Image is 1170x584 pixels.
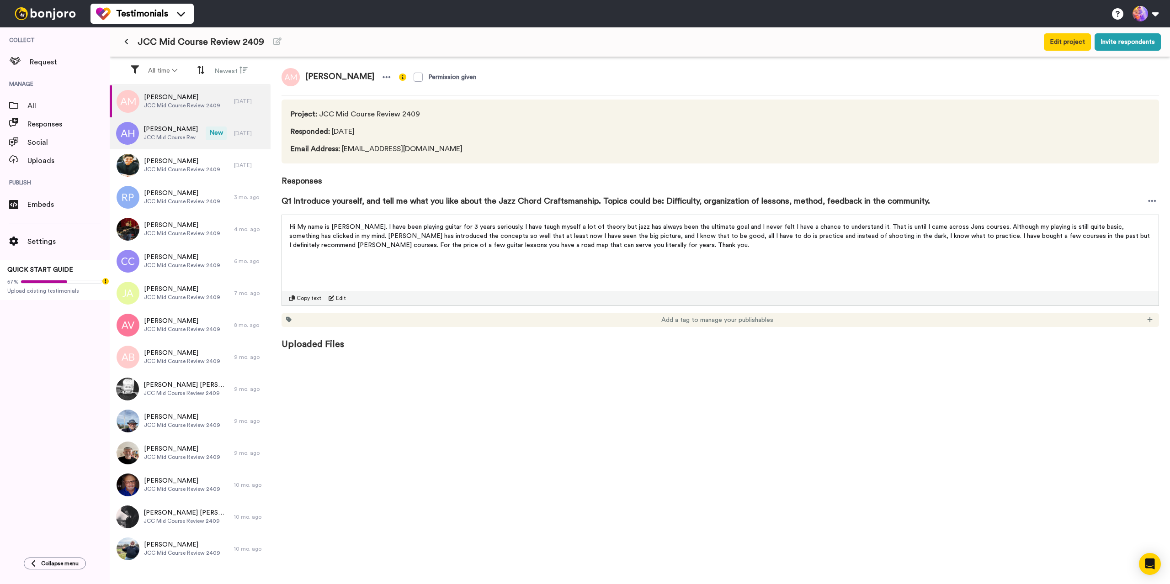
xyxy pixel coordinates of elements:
span: Edit [336,295,346,302]
a: [PERSON_NAME]JCC Mid Course Review 24099 mo. ago [110,405,271,437]
span: JCC Mid Course Review 2409 [144,166,220,173]
button: Collapse menu [24,558,86,569]
button: All time [143,63,183,79]
img: cc.png [117,250,139,273]
span: Uploaded Files [282,327,1159,351]
div: 9 mo. ago [234,385,266,393]
div: [DATE] [234,162,266,169]
span: Copy text [297,295,321,302]
img: acb44935-baae-46df-9871-d87b7d713bb2.jpeg [117,442,139,464]
a: [PERSON_NAME]JCC Mid Course Review 24099 mo. ago [110,437,271,469]
div: 9 mo. ago [234,417,266,425]
img: bj-logo-header-white.svg [11,7,80,20]
span: JCC Mid Course Review 2409 [144,198,220,205]
a: [PERSON_NAME]JCC Mid Course Review 2409[DATE] [110,149,271,181]
a: [PERSON_NAME]JCC Mid Course Review 24093 mo. ago [110,181,271,213]
span: All [27,100,110,111]
img: am.png [117,90,139,113]
a: [PERSON_NAME]JCC Mid Course Review 240910 mo. ago [110,533,271,565]
img: am.png [282,68,300,86]
div: 10 mo. ago [234,513,266,521]
a: [PERSON_NAME]JCC Mid Course Review 2409New[DATE] [110,117,271,149]
img: av.png [117,314,139,337]
span: [PERSON_NAME] [144,444,220,453]
img: tm-color.svg [96,6,111,21]
span: [PERSON_NAME] [144,540,220,549]
span: Request [30,57,110,68]
span: JCC Mid Course Review 2409 [144,294,220,301]
img: info-yellow.svg [399,74,406,81]
div: Tooltip anchor [101,277,110,285]
span: [PERSON_NAME] [144,157,220,166]
a: [PERSON_NAME]JCC Mid Course Review 24096 mo. ago [110,245,271,277]
span: JCC Mid Course Review 2409 [144,358,220,365]
span: JCC Mid Course Review 2409 [144,230,220,237]
img: 2c27596e-df15-430e-9ccd-02731449e744.jpeg [117,218,139,241]
img: rp.png [117,186,139,209]
img: ebcba517-1038-48aa-972a-5d85201ebb52.jpeg [117,474,139,496]
span: [DATE] [291,126,554,137]
span: 57% [7,278,19,285]
span: JCC Mid Course Review 2409 [144,134,201,141]
div: [DATE] [234,130,266,137]
span: JCC Mid Course Review 2409 [144,549,220,557]
span: [PERSON_NAME] [144,412,220,421]
span: JCC Mid Course Review 2409 [144,453,220,461]
span: [PERSON_NAME] [144,476,220,485]
span: JCC Mid Course Review 2409 [144,421,220,429]
span: [PERSON_NAME] [144,284,220,294]
img: e87f245e-b6d3-487f-a789-312d515120b2.jpeg [117,410,139,432]
span: [EMAIL_ADDRESS][DOMAIN_NAME] [291,143,554,154]
span: [PERSON_NAME] [PERSON_NAME] [144,508,229,517]
img: ja.png [117,282,139,305]
img: 9394e15b-bdab-4c25-9390-483bdbee3e3d.jpeg [117,154,139,177]
a: [PERSON_NAME]JCC Mid Course Review 2409[DATE] [110,85,271,117]
span: JCC Mid Course Review 2409 [144,485,220,493]
span: Responses [27,119,110,130]
a: [PERSON_NAME]JCC Mid Course Review 24099 mo. ago [110,341,271,373]
div: Permission given [428,73,476,82]
span: [PERSON_NAME] [144,125,201,134]
img: ah.png [116,122,139,145]
a: [PERSON_NAME] [PERSON_NAME]JCC Mid Course Review 240910 mo. ago [110,501,271,533]
div: 7 mo. ago [234,289,266,297]
div: 6 mo. ago [234,258,266,265]
span: JCC Mid Course Review 2409 [144,389,229,397]
span: New [206,126,227,140]
img: ab.png [117,346,139,368]
span: Testimonials [116,7,168,20]
div: 9 mo. ago [234,353,266,361]
div: 10 mo. ago [234,545,266,552]
span: JCC Mid Course Review 2409 [144,262,220,269]
div: Open Intercom Messenger [1139,553,1161,575]
div: [DATE] [234,98,266,105]
span: [PERSON_NAME] [144,348,220,358]
span: Embeds [27,199,110,210]
img: cf4ce21d-b9a5-4fa5-a4fc-7eacf4f20a77.jpeg [116,378,139,400]
span: Responses [282,163,1159,187]
span: JCC Mid Course Review 2409 [144,102,220,109]
span: Upload existing testimonials [7,287,102,295]
span: [PERSON_NAME] [144,93,220,102]
div: 10 mo. ago [234,481,266,489]
button: Invite respondents [1095,33,1161,51]
div: 9 mo. ago [234,449,266,457]
span: JCC Mid Course Review 2409 [144,326,220,333]
span: [PERSON_NAME] [144,189,220,198]
span: [PERSON_NAME] [300,68,380,86]
div: 8 mo. ago [234,321,266,329]
div: 4 mo. ago [234,226,266,233]
span: JCC Mid Course Review 2409 [138,36,264,48]
span: Email Address : [291,145,340,153]
button: Edit project [1044,33,1091,51]
a: [PERSON_NAME]JCC Mid Course Review 24097 mo. ago [110,277,271,309]
span: JCC Mid Course Review 2409 [291,109,554,120]
span: Settings [27,236,110,247]
div: 3 mo. ago [234,194,266,201]
span: Project : [291,110,317,118]
a: [PERSON_NAME] [PERSON_NAME]JCC Mid Course Review 24099 mo. ago [110,373,271,405]
span: JCC Mid Course Review 2409 [144,517,229,525]
span: QUICK START GUIDE [7,267,73,273]
a: [PERSON_NAME]JCC Mid Course Review 240910 mo. ago [110,469,271,501]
